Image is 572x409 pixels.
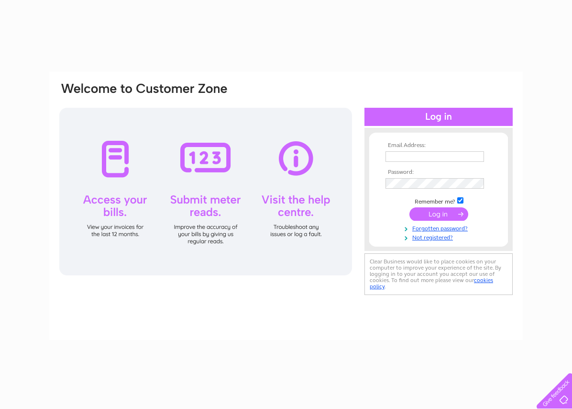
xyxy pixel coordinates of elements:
input: Submit [409,207,468,221]
a: Not registered? [385,232,494,241]
div: Clear Business would like to place cookies on your computer to improve your experience of the sit... [364,253,513,295]
a: Forgotten password? [385,223,494,232]
td: Remember me? [383,196,494,205]
th: Email Address: [383,142,494,149]
a: cookies policy [370,277,493,290]
th: Password: [383,169,494,176]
